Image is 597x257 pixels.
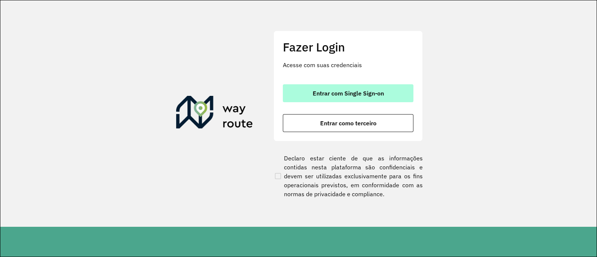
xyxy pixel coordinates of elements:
span: Entrar como terceiro [320,120,376,126]
img: Roteirizador AmbevTech [176,96,253,132]
button: button [283,84,413,102]
button: button [283,114,413,132]
span: Entrar com Single Sign-on [313,90,384,96]
h2: Fazer Login [283,40,413,54]
label: Declaro estar ciente de que as informações contidas nesta plataforma são confidenciais e devem se... [274,154,423,198]
p: Acesse com suas credenciais [283,60,413,69]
